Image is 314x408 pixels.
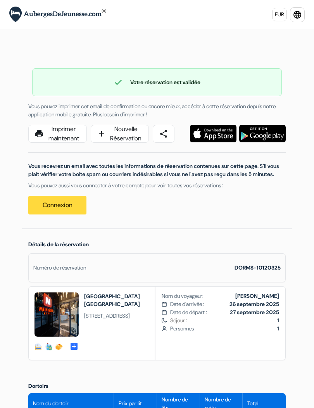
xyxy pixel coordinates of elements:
[33,264,86,272] div: Numéro de réservation
[119,399,142,408] span: Prix par lit
[277,317,279,324] b: 1
[235,264,281,271] strong: DORMS-10120325
[290,7,305,22] a: language
[97,129,106,138] span: add
[277,325,279,332] b: 1
[28,241,89,248] span: Détails de la réservation
[293,10,302,19] i: language
[229,301,279,308] b: 26 septembre 2025
[247,399,259,408] span: Total
[170,308,207,316] span: Date de départ :
[33,78,281,87] div: Votre réservation est validée
[35,292,79,337] img: lobby_41640_15669058805190.jpg
[9,7,106,22] img: AubergesDeJeunesse.com
[170,300,204,308] span: Date d'arrivée :
[84,312,149,320] span: [STREET_ADDRESS]
[91,125,149,143] a: addNouvelle Réservation
[69,342,79,349] span: add_box
[170,316,279,325] span: Séjour :
[159,129,168,138] span: share
[28,182,286,190] p: Vous pouvez aussi vous connecter à votre compte pour voir toutes vos réservations :
[153,125,174,143] a: share
[230,309,279,316] b: 27 septembre 2025
[235,292,279,299] b: [PERSON_NAME]
[28,125,87,143] a: printImprimer maintenant
[114,78,123,87] span: check
[33,399,69,408] span: Nom du dortoir
[239,125,286,142] img: Téléchargez l'application gratuite
[28,196,86,214] a: Connexion
[272,8,287,21] a: EUR
[35,129,44,138] span: print
[84,292,149,308] h2: [GEOGRAPHIC_DATA] [GEOGRAPHIC_DATA]
[162,292,204,300] span: Nom du voyageur:
[28,103,276,118] span: Vous pouvez imprimer cet email de confirmation ou encore mieux, accéder à cette réservation depui...
[28,162,286,178] p: Vous recevrez un email avec toutes les informations de réservation contenues sur cette page. S'il...
[170,325,279,333] span: Personnes
[190,125,236,142] img: Téléchargez l'application gratuite
[69,341,79,349] a: add_box
[28,382,48,389] span: Dortoirs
